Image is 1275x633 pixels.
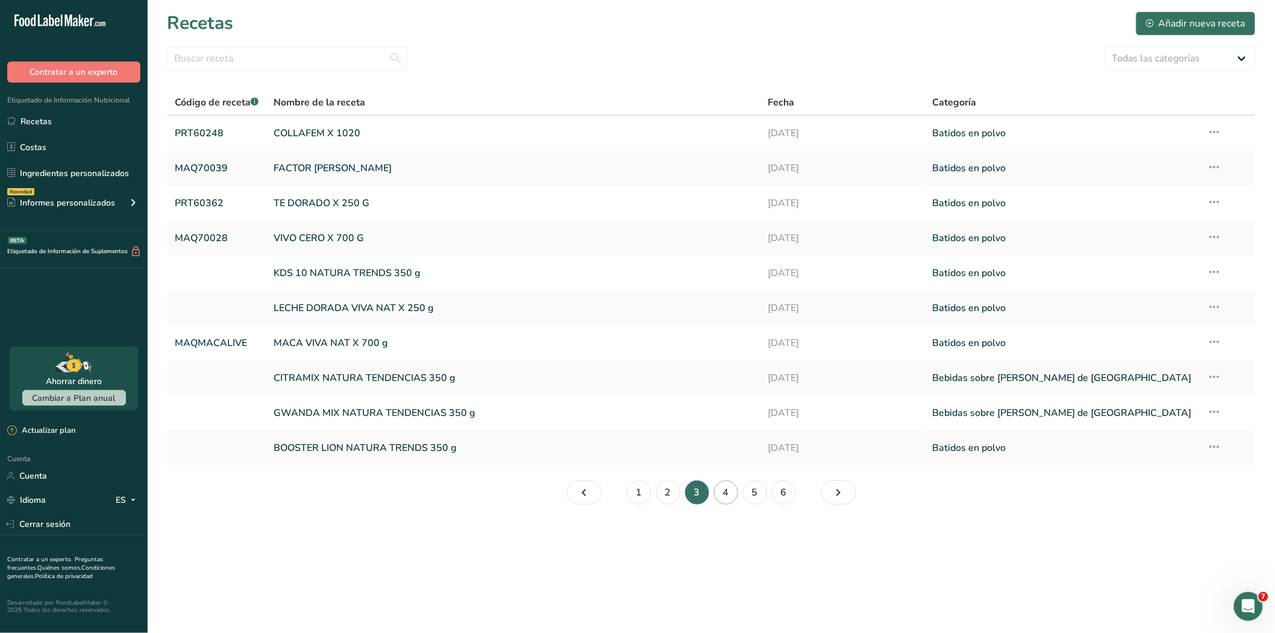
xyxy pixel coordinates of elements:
font: Cerrar sesión [19,518,70,530]
font: 4 [723,486,729,499]
a: [DATE] [768,295,918,321]
font: [DATE] [768,162,799,175]
a: Batidos en polvo [933,225,1193,251]
font: Recetas [20,116,52,127]
a: Página 1. [627,480,651,505]
font: Añadir nueva receta [1159,17,1245,30]
font: Batidos en polvo [933,336,1006,350]
font: Ingredientes personalizados [20,168,129,179]
font: Fecha [768,96,794,109]
font: Batidos en polvo [933,301,1006,315]
font: Batidos en polvo [933,127,1006,140]
a: [DATE] [768,156,918,181]
font: Cuenta [7,454,30,464]
font: Batidos en polvo [933,162,1006,175]
font: Etiquetado de Información de Suplementos [7,247,128,256]
font: Cuenta [19,470,47,482]
font: [DATE] [768,266,799,280]
font: Política de privacidad [35,572,93,581]
a: [DATE] [768,225,918,251]
font: MAQMACALIVE [175,336,247,350]
a: Página 4. [714,480,738,505]
font: MAQ70039 [175,162,228,175]
a: Página 2. [656,480,680,505]
font: 6 [781,486,787,499]
a: Página 5. [743,480,767,505]
font: [DATE] [768,127,799,140]
font: KDS 10 NATURA TRENDS 350 g [274,266,421,280]
font: CITRAMIX NATURA TENDENCIAS 350 g [274,371,456,385]
font: Bebidas sobre [PERSON_NAME] de [GEOGRAPHIC_DATA] [933,371,1192,385]
font: [DATE] [768,371,799,385]
a: Siguiente página [821,480,856,505]
font: Costas [20,142,46,153]
a: Contratar a un experto. [7,555,72,564]
font: Batidos en polvo [933,231,1006,245]
font: Código de receta [175,96,251,109]
font: Nombre de la receta [274,96,365,109]
button: Contratar a un experto [7,61,140,83]
iframe: Chat en vivo de Intercom [1234,592,1263,621]
font: Batidos en polvo [933,197,1006,210]
a: Quiénes somos. [37,564,81,572]
a: Bebidas sobre [PERSON_NAME] de [GEOGRAPHIC_DATA] [933,365,1193,391]
a: [DATE] [768,260,918,286]
font: [DATE] [768,197,799,210]
font: 7 [1261,593,1266,600]
font: Etiquetado de Información Nutricional [7,95,130,105]
a: MAQ70028 [175,225,259,251]
font: Batidos en polvo [933,266,1006,280]
a: TE DORADO X 250 G [274,191,754,216]
font: VIVO CERO X 700 G [274,231,364,245]
font: [DATE] [768,336,799,350]
font: Bebidas sobre [PERSON_NAME] de [GEOGRAPHIC_DATA] [933,406,1192,420]
font: [DATE] [768,301,799,315]
a: COLLAFEM X 1020 [274,121,754,146]
a: Preguntas frecuentes. [7,555,103,572]
a: PRT60362 [175,191,259,216]
font: PRT60362 [175,197,224,210]
a: VIVO CERO X 700 G [274,225,754,251]
a: Página anterior [567,480,602,505]
font: 1 [636,486,642,499]
font: Ahorrar dinero [46,376,102,387]
font: Actualizar plan [22,425,75,436]
a: Batidos en polvo [933,156,1193,181]
a: MAQMACALIVE [175,330,259,356]
font: [DATE] [768,231,799,245]
a: MAQ70039 [175,156,259,181]
a: [DATE] [768,330,918,356]
font: LECHE DORADA VIVA NAT X 250 g [274,301,434,315]
font: BETA [10,237,24,244]
font: Batidos en polvo [933,441,1006,455]
a: Batidos en polvo [933,121,1193,146]
font: BOOSTER LION NATURA TRENDS 350 g [274,441,457,455]
font: ES [116,494,126,506]
font: Cambiar a Plan anual [33,392,116,404]
font: [DATE] [768,441,799,455]
a: KDS 10 NATURA TRENDS 350 g [274,260,754,286]
font: 5 [752,486,758,499]
a: CITRAMIX NATURA TENDENCIAS 350 g [274,365,754,391]
font: MACA VIVA NAT X 700 g [274,336,388,350]
input: Buscar receta [167,46,408,71]
a: Condiciones generales. [7,564,115,581]
a: Batidos en polvo [933,330,1193,356]
font: GWANDA MIX NATURA TENDENCIAS 350 g [274,406,475,420]
font: Informes personalizados [20,197,115,209]
font: Novedad [10,188,32,195]
font: TE DORADO X 250 G [274,197,369,210]
a: [DATE] [768,365,918,391]
font: Idioma [20,494,46,506]
button: Cambiar a Plan anual [22,390,126,406]
a: MACA VIVA NAT X 700 g [274,330,754,356]
font: FACTOR [PERSON_NAME] [274,162,392,175]
a: Batidos en polvo [933,295,1193,321]
a: Batidos en polvo [933,435,1193,461]
a: LECHE DORADA VIVA NAT X 250 g [274,295,754,321]
a: Página 6. [772,480,796,505]
font: 2 [665,486,671,499]
font: Categoría [933,96,977,109]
